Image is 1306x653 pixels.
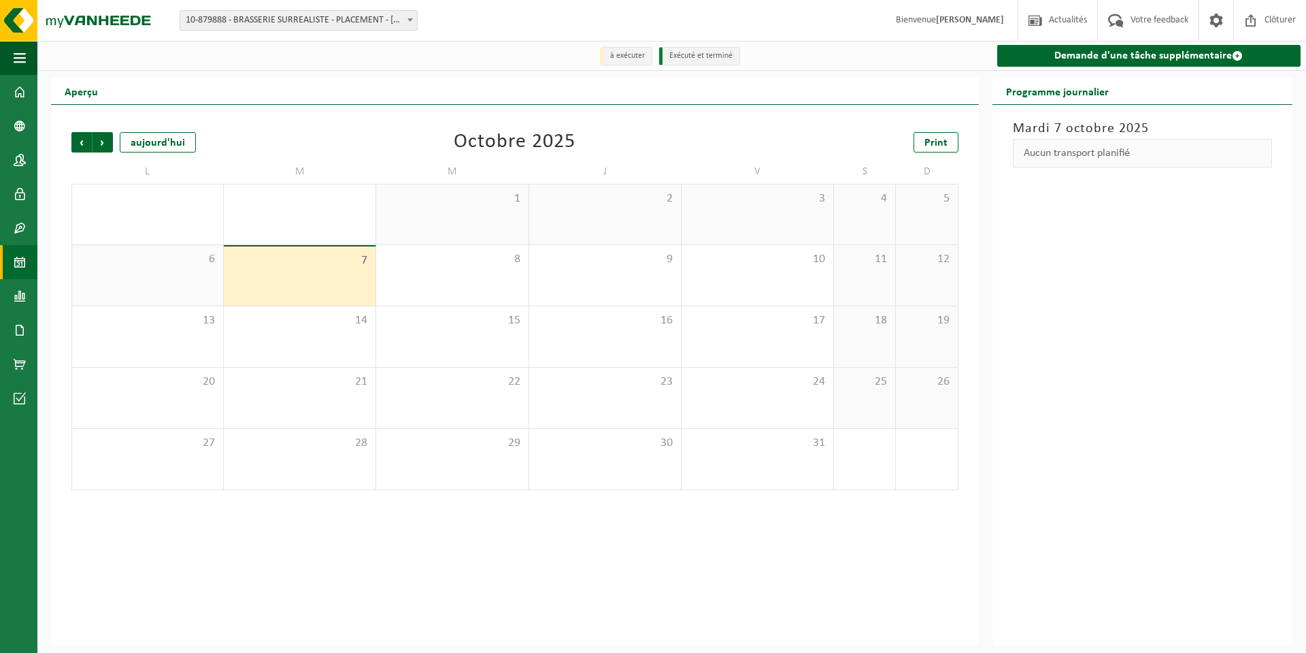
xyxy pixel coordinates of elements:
span: 2 [536,191,674,206]
span: 5 [903,191,950,206]
span: 13 [79,313,216,328]
h3: Mardi 7 octobre 2025 [1013,118,1272,139]
span: Suivant [93,132,113,153]
span: 7 [231,253,369,268]
span: 9 [536,252,674,267]
span: 18 [841,313,888,328]
span: 31 [688,436,826,451]
span: 20 [79,375,216,389]
span: 14 [231,313,369,328]
h2: Aperçu [51,78,112,104]
span: 26 [903,375,950,389]
td: M [224,159,376,184]
td: V [682,159,834,184]
span: 1 [383,191,521,206]
a: Print [914,132,958,153]
span: 10 [688,252,826,267]
span: 27 [79,436,216,451]
span: 6 [79,252,216,267]
span: 23 [536,375,674,389]
li: Exécuté et terminé [659,47,740,65]
span: 30 [536,436,674,451]
li: à exécuter [600,47,652,65]
span: 4 [841,191,888,206]
td: J [529,159,682,184]
strong: [PERSON_NAME] [936,15,1004,25]
span: Précédent [71,132,92,153]
span: 10-879888 - BRASSERIE SURREALISTE - PLACEMENT - BRUXELLES [180,11,417,30]
div: Aucun transport planifié [1013,139,1272,168]
span: 21 [231,375,369,389]
td: L [71,159,224,184]
div: Octobre 2025 [454,132,575,153]
td: M [376,159,529,184]
span: 16 [536,313,674,328]
span: 17 [688,313,826,328]
span: 12 [903,252,950,267]
div: aujourd'hui [120,132,196,153]
span: 8 [383,252,521,267]
span: 15 [383,313,521,328]
span: 29 [383,436,521,451]
h2: Programme journalier [992,78,1122,104]
span: 22 [383,375,521,389]
td: S [834,159,896,184]
span: 24 [688,375,826,389]
span: 10-879888 - BRASSERIE SURREALISTE - PLACEMENT - BRUXELLES [180,10,418,31]
a: Demande d'une tâche supplémentaire [997,45,1301,67]
span: 11 [841,252,888,267]
span: 28 [231,436,369,451]
span: 3 [688,191,826,206]
span: Print [924,138,948,148]
span: 25 [841,375,888,389]
td: D [896,159,958,184]
span: 19 [903,313,950,328]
